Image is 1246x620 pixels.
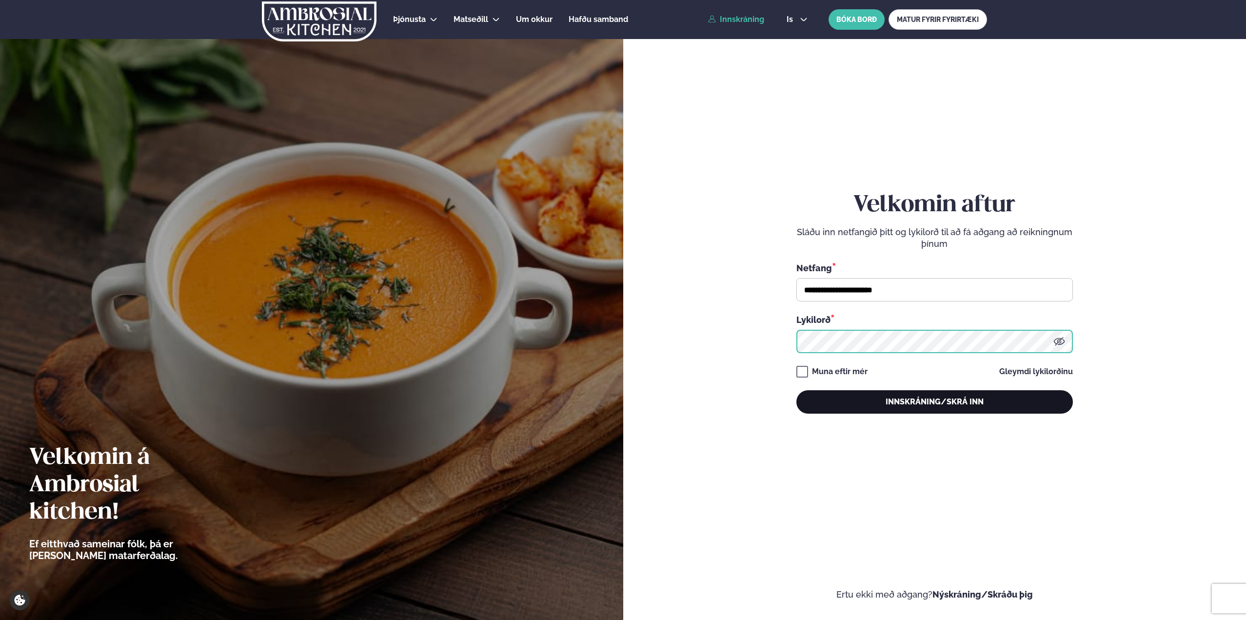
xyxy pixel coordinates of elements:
[29,444,232,526] h2: Velkomin á Ambrosial kitchen!
[569,15,628,24] span: Hafðu samband
[516,15,553,24] span: Um okkur
[779,16,815,23] button: is
[569,14,628,25] a: Hafðu samband
[796,261,1073,274] div: Netfang
[796,313,1073,326] div: Lykilorð
[999,368,1073,376] a: Gleymdi lykilorðinu
[653,589,1217,600] p: Ertu ekki með aðgang?
[261,1,377,41] img: logo
[516,14,553,25] a: Um okkur
[932,589,1033,600] a: Nýskráning/Skráðu þig
[708,15,764,24] a: Innskráning
[29,538,232,561] p: Ef eitthvað sameinar fólk, þá er [PERSON_NAME] matarferðalag.
[454,14,488,25] a: Matseðill
[393,15,426,24] span: Þjónusta
[787,16,796,23] span: is
[10,590,30,610] a: Cookie settings
[829,9,885,30] button: BÓKA BORÐ
[454,15,488,24] span: Matseðill
[796,226,1073,250] p: Sláðu inn netfangið þitt og lykilorð til að fá aðgang að reikningnum þínum
[796,390,1073,414] button: Innskráning/Skrá inn
[796,192,1073,219] h2: Velkomin aftur
[393,14,426,25] a: Þjónusta
[889,9,987,30] a: MATUR FYRIR FYRIRTÆKI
